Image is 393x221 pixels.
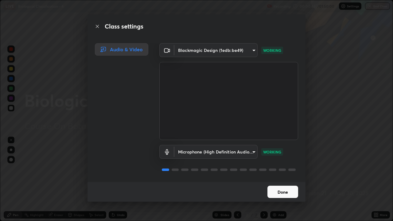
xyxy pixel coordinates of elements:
[174,43,258,57] div: Blackmagic Design (1edb:be49)
[267,186,298,198] button: Done
[174,145,258,159] div: Blackmagic Design (1edb:be49)
[95,43,148,56] div: Audio & Video
[105,22,143,31] h2: Class settings
[263,48,281,53] p: WORKING
[263,149,281,155] p: WORKING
